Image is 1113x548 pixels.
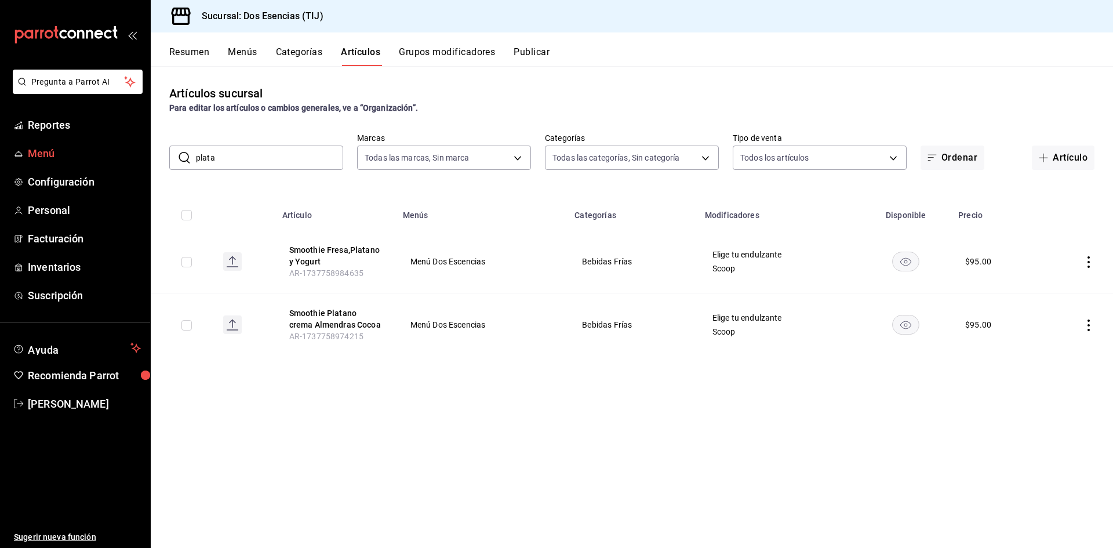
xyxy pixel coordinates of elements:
span: Inventarios [28,259,141,275]
span: Menú [28,146,141,161]
div: Artículos sucursal [169,85,263,102]
span: Personal [28,202,141,218]
button: Categorías [276,46,323,66]
span: Menú Dos Escencias [410,321,554,329]
span: AR-1737758984635 [289,268,363,278]
button: Menús [228,46,257,66]
button: actions [1083,256,1094,268]
label: Marcas [357,134,531,142]
button: edit-product-location [289,244,382,267]
span: Bebidas Frías [582,257,683,266]
th: Artículo [275,193,396,230]
input: Buscar artículo [196,146,343,169]
button: Artículo [1032,146,1094,170]
div: $ 95.00 [965,319,991,331]
span: Reportes [28,117,141,133]
span: Recomienda Parrot [28,368,141,383]
span: Configuración [28,174,141,190]
span: Pregunta a Parrot AI [31,76,125,88]
button: Ordenar [921,146,984,170]
button: availability-product [892,252,919,271]
button: Pregunta a Parrot AI [13,70,143,94]
span: Todos los artículos [740,152,809,164]
div: navigation tabs [169,46,1113,66]
th: Precio [951,193,1040,230]
span: Todas las categorías, Sin categoría [552,152,680,164]
strong: Para editar los artículos o cambios generales, ve a “Organización”. [169,103,418,112]
button: Artículos [341,46,380,66]
label: Tipo de venta [733,134,907,142]
span: Elige tu endulzante [712,314,846,322]
span: Bebidas Frías [582,321,683,329]
span: Ayuda [28,341,126,355]
a: Pregunta a Parrot AI [8,84,143,96]
span: Scoop [712,264,846,273]
button: actions [1083,320,1094,331]
button: open_drawer_menu [128,30,137,39]
span: Todas las marcas, Sin marca [365,152,470,164]
span: Elige tu endulzante [712,251,846,259]
span: Facturación [28,231,141,246]
h3: Sucursal: Dos Esencias (TIJ) [192,9,323,23]
button: edit-product-location [289,307,382,331]
th: Categorías [568,193,697,230]
button: availability-product [892,315,919,335]
button: Grupos modificadores [399,46,495,66]
th: Menús [396,193,568,230]
div: $ 95.00 [965,256,991,267]
span: AR-1737758974215 [289,332,363,341]
button: Resumen [169,46,209,66]
span: Sugerir nueva función [14,531,141,543]
span: Menú Dos Escencias [410,257,554,266]
th: Disponible [860,193,951,230]
button: Publicar [514,46,550,66]
span: [PERSON_NAME] [28,396,141,412]
label: Categorías [545,134,719,142]
th: Modificadores [698,193,860,230]
span: Suscripción [28,288,141,303]
span: Scoop [712,328,846,336]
